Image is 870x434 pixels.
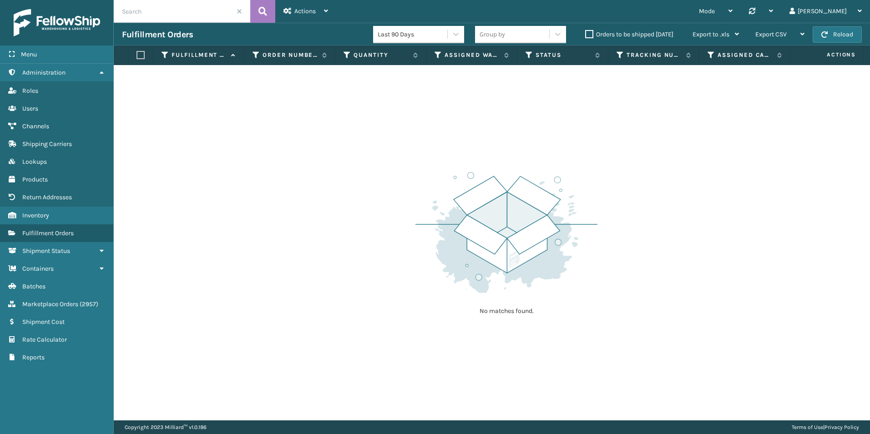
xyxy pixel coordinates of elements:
[627,51,682,59] label: Tracking Number
[22,300,78,308] span: Marketplace Orders
[22,353,45,361] span: Reports
[22,105,38,112] span: Users
[263,51,318,59] label: Order Number
[824,424,859,430] a: Privacy Policy
[792,420,859,434] div: |
[798,47,861,62] span: Actions
[22,247,70,255] span: Shipment Status
[22,87,38,95] span: Roles
[22,265,54,273] span: Containers
[445,51,500,59] label: Assigned Warehouse
[22,122,49,130] span: Channels
[699,7,715,15] span: Mode
[813,26,862,43] button: Reload
[718,51,773,59] label: Assigned Carrier Service
[80,300,98,308] span: ( 2957 )
[585,30,673,38] label: Orders to be shipped [DATE]
[22,69,66,76] span: Administration
[536,51,591,59] label: Status
[122,29,193,40] h3: Fulfillment Orders
[792,424,823,430] a: Terms of Use
[14,9,100,36] img: logo
[22,336,67,343] span: Rate Calculator
[294,7,316,15] span: Actions
[22,318,65,326] span: Shipment Cost
[172,51,227,59] label: Fulfillment Order Id
[22,229,74,237] span: Fulfillment Orders
[21,50,37,58] span: Menu
[22,283,46,290] span: Batches
[755,30,787,38] span: Export CSV
[693,30,729,38] span: Export to .xls
[378,30,448,39] div: Last 90 Days
[22,212,49,219] span: Inventory
[480,30,505,39] div: Group by
[22,176,48,183] span: Products
[354,51,409,59] label: Quantity
[125,420,207,434] p: Copyright 2023 Milliard™ v 1.0.186
[22,193,72,201] span: Return Addresses
[22,140,72,148] span: Shipping Carriers
[22,158,47,166] span: Lookups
